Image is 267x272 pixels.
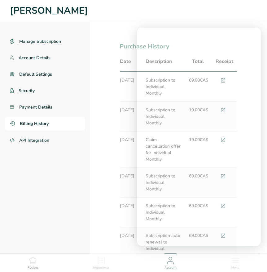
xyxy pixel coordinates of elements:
span: Security [19,87,35,94]
span: Payment Details [19,104,52,110]
span: Account Details [19,55,50,61]
a: Manage Subscription [5,34,85,48]
a: Payment Details [5,100,85,114]
span: Billing History [20,120,49,127]
span: Default Settings [19,71,52,78]
iframe: Intercom live chat [246,251,261,266]
span: Manage Subscription [19,38,61,45]
span: Recipes [28,265,38,270]
a: Recipes [28,254,38,270]
a: Default Settings [5,67,85,81]
span: API Integration [19,137,49,144]
h1: [PERSON_NAME] [10,4,257,18]
a: Account Details [5,51,85,65]
a: Billing History [5,117,85,131]
a: API Integration [5,133,85,148]
a: Security [5,84,85,98]
iframe: Intercom live chat [137,28,261,246]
